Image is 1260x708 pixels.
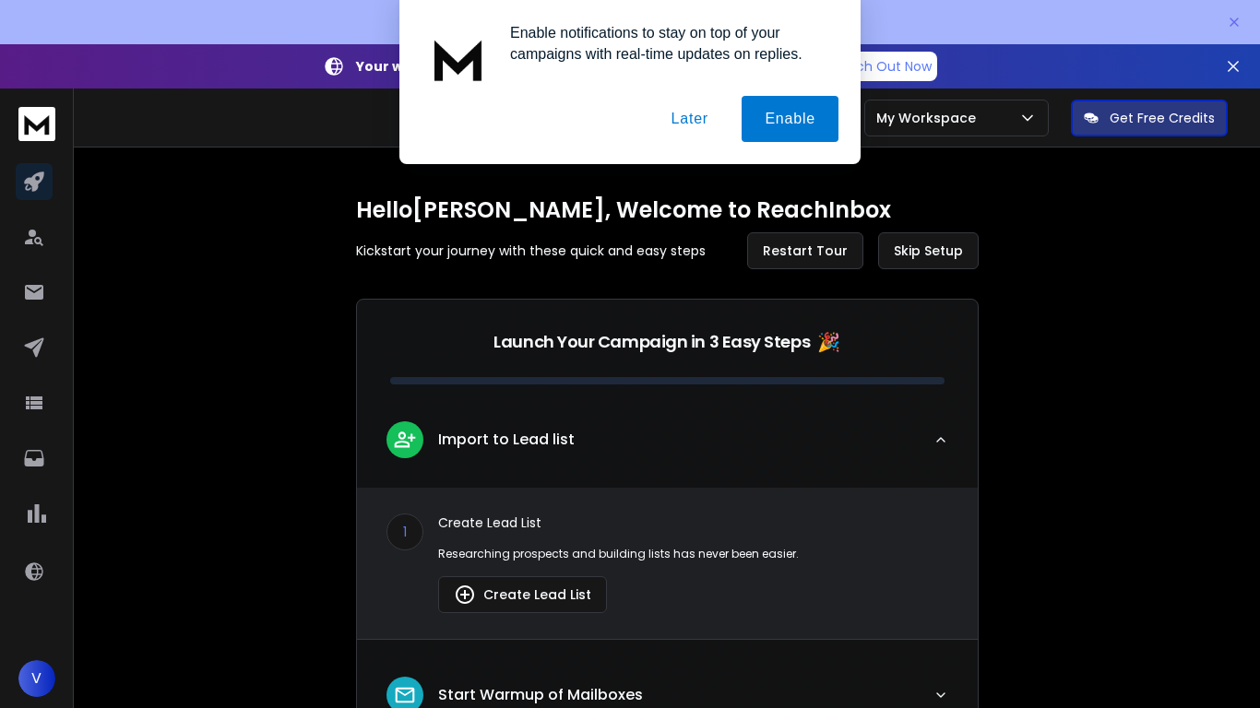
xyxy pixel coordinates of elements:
[438,684,643,706] p: Start Warmup of Mailboxes
[18,660,55,697] button: V
[878,232,979,269] button: Skip Setup
[356,242,706,260] p: Kickstart your journey with these quick and easy steps
[747,232,863,269] button: Restart Tour
[438,576,607,613] button: Create Lead List
[357,488,978,639] div: leadImport to Lead list
[422,22,495,96] img: notification icon
[495,22,838,65] div: Enable notifications to stay on top of your campaigns with real-time updates on replies.
[357,407,978,488] button: leadImport to Lead list
[894,242,963,260] span: Skip Setup
[438,429,575,451] p: Import to Lead list
[648,96,731,142] button: Later
[454,584,476,606] img: lead
[438,547,948,561] p: Researching prospects and building lists has never been easier.
[393,428,417,451] img: lead
[493,329,810,355] p: Launch Your Campaign in 3 Easy Steps
[393,683,417,707] img: lead
[817,329,840,355] span: 🎉
[742,96,838,142] button: Enable
[386,513,423,550] div: 1
[356,195,979,225] h1: Hello [PERSON_NAME] , Welcome to ReachInbox
[438,513,948,532] p: Create Lead List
